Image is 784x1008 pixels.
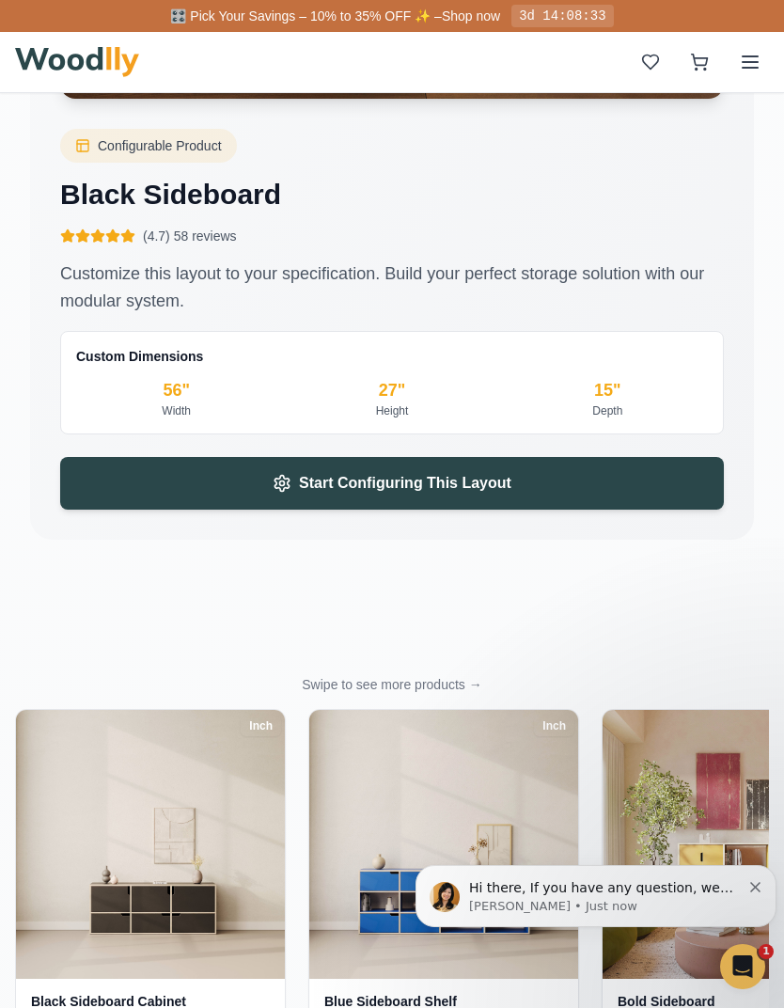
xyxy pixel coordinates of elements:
div: Height [291,403,492,418]
div: Inch [241,716,281,736]
p: Swipe to see more products → [15,675,769,694]
div: 3d 14:08:33 [511,5,613,27]
span: Custom Dimensions [76,347,203,366]
img: Blue Sideboard Shelf [309,710,578,979]
span: (4.7) 58 reviews [143,227,237,245]
span: 🎛️ Pick Your Savings – 10% to 35% OFF ✨ – [170,8,441,24]
img: Black Sideboard Cabinet [16,710,285,979]
span: Configurable Product [98,136,222,155]
img: Woodlly [15,47,139,77]
h3: Black Sideboard [60,178,724,212]
iframe: Intercom notifications message [408,826,784,957]
a: Shop now [442,8,500,24]
span: 1 [759,944,774,959]
div: Inch [534,716,574,736]
div: Depth [508,403,708,418]
div: Width [76,403,276,418]
iframe: Intercom live chat [720,944,765,989]
button: Start Configuring This Layout [60,457,724,510]
div: 56 " [76,377,276,403]
div: 15 " [508,377,708,403]
span: Start Configuring This Layout [299,472,511,495]
p: Customize this layout to your specification. Build your perfect storage solution with our modular... [60,260,724,316]
div: 27 " [291,377,492,403]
